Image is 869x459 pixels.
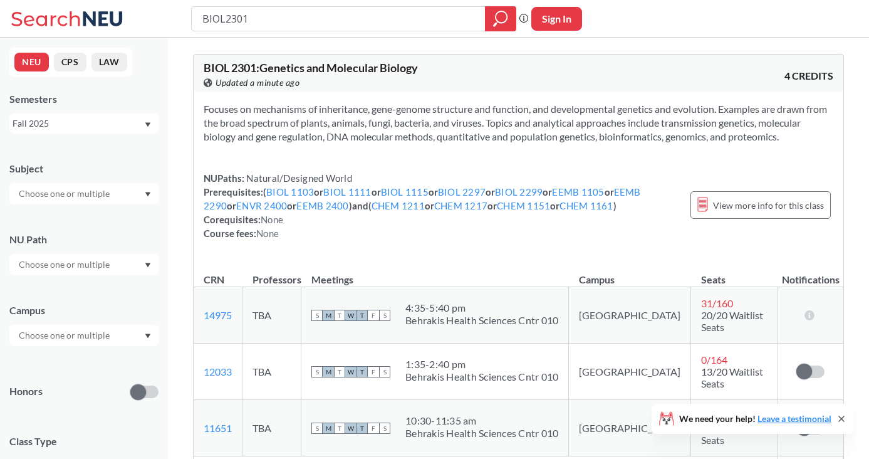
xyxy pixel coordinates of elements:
button: LAW [91,53,127,71]
div: Fall 2025Dropdown arrow [9,113,159,134]
input: Class, professor, course number, "phrase" [201,8,476,29]
span: Natural/Designed World [244,172,352,184]
button: Sign In [531,7,582,31]
a: EEMB 2400 [296,200,348,211]
section: Focuses on mechanisms of inheritance, gene-genome structure and function, and developmental genet... [204,102,833,144]
td: TBA [242,344,301,400]
svg: Dropdown arrow [145,122,151,127]
span: S [379,423,390,434]
span: S [311,366,323,377]
span: 7/20 Waitlist Seats [701,422,757,446]
div: magnifying glass [485,6,516,31]
a: BIOL 2299 [495,186,543,198]
div: Behrakis Health Sciences Cntr 010 [405,371,558,383]
span: F [368,310,379,321]
span: M [323,423,334,434]
a: Leave a testimonial [757,413,831,424]
svg: Dropdown arrow [145,192,151,197]
a: CHEM 1217 [434,200,487,211]
span: T [356,423,368,434]
button: CPS [54,53,86,71]
svg: Dropdown arrow [145,263,151,268]
th: Meetings [301,260,569,287]
input: Choose one or multiple [13,328,118,343]
span: W [345,423,356,434]
td: TBA [242,400,301,456]
span: T [356,310,368,321]
div: Behrakis Health Sciences Cntr 010 [405,427,558,440]
span: W [345,366,356,377]
div: NUPaths: Prerequisites: ( or or or or or or or or ) and ( or or or ) Corequisites: Course fees: [204,171,678,240]
span: BIOL 2301 : Genetics and Molecular Biology [204,61,418,75]
button: NEU [14,53,49,71]
div: Subject [9,162,159,176]
span: 31 / 160 [701,297,733,309]
svg: magnifying glass [493,10,508,28]
th: Seats [691,260,778,287]
a: CHEM 1151 [497,200,550,211]
span: S [311,423,323,434]
span: T [334,310,345,321]
td: [GEOGRAPHIC_DATA] [569,344,691,400]
a: 14975 [204,309,232,321]
div: CRN [204,273,224,287]
a: BIOL 1111 [323,186,371,198]
a: BIOL 1103 [266,186,314,198]
th: Professors [242,260,301,287]
span: W [345,310,356,321]
div: Dropdown arrow [9,254,159,275]
span: T [356,366,368,377]
a: CHEM 1161 [559,200,613,211]
span: Updated a minute ago [216,76,299,90]
span: F [368,366,379,377]
input: Choose one or multiple [13,257,118,272]
span: F [368,423,379,434]
span: None [256,228,279,239]
div: NU Path [9,233,159,246]
input: Choose one or multiple [13,186,118,201]
span: View more info for this class [713,198,824,213]
td: TBA [242,287,301,344]
div: Fall 2025 [13,117,143,130]
span: S [379,310,390,321]
div: Dropdown arrow [9,325,159,346]
a: BIOL 1115 [381,186,429,198]
div: 4:35 - 5:40 pm [405,302,558,314]
span: 0 / 164 [701,354,727,366]
th: Campus [569,260,691,287]
a: BIOL 2297 [438,186,486,198]
p: Honors [9,384,43,399]
a: EEMB 1105 [552,186,604,198]
a: 11651 [204,422,232,434]
div: Campus [9,303,159,317]
span: T [334,366,345,377]
span: 4 CREDITS [784,69,833,83]
span: None [261,214,283,225]
span: We need your help! [679,414,831,423]
a: CHEM 1211 [372,200,425,211]
td: [GEOGRAPHIC_DATA] [569,400,691,456]
div: Behrakis Health Sciences Cntr 010 [405,314,558,327]
span: T [334,423,345,434]
span: S [379,366,390,377]
th: Notifications [778,260,843,287]
a: 12033 [204,366,232,377]
div: Dropdown arrow [9,183,159,204]
span: Class Type [9,435,159,448]
a: ENVR 2400 [236,200,287,211]
div: 10:30 - 11:35 am [405,414,558,427]
td: [GEOGRAPHIC_DATA] [569,287,691,344]
span: S [311,310,323,321]
span: 13/20 Waitlist Seats [701,366,763,389]
div: 1:35 - 2:40 pm [405,358,558,371]
span: M [323,366,334,377]
svg: Dropdown arrow [145,334,151,339]
span: 20/20 Waitlist Seats [701,309,763,333]
span: M [323,310,334,321]
div: Semesters [9,92,159,106]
